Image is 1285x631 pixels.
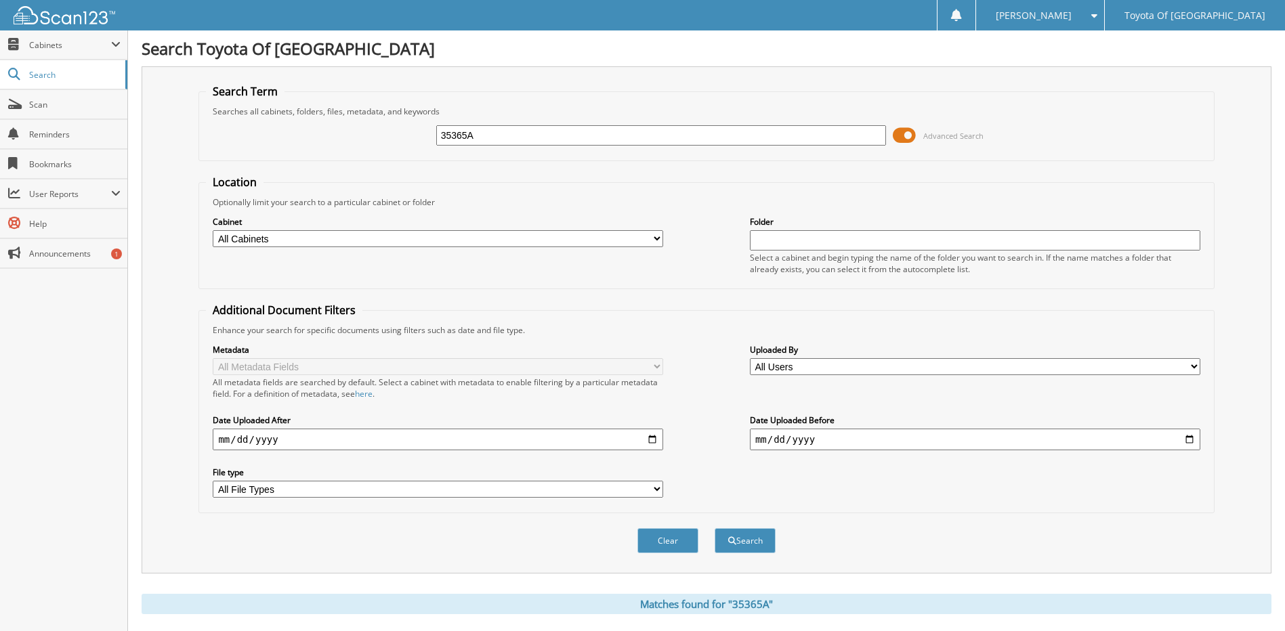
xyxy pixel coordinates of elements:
[142,594,1271,614] div: Matches found for "35365A"
[111,248,122,259] div: 1
[750,429,1200,450] input: end
[206,196,1206,208] div: Optionally limit your search to a particular cabinet or folder
[29,129,121,140] span: Reminders
[29,158,121,170] span: Bookmarks
[14,6,115,24] img: scan123-logo-white.svg
[206,324,1206,336] div: Enhance your search for specific documents using filters such as date and file type.
[213,429,663,450] input: start
[715,528,776,553] button: Search
[206,106,1206,117] div: Searches all cabinets, folders, files, metadata, and keywords
[750,344,1200,355] label: Uploaded By
[206,84,285,99] legend: Search Term
[29,218,121,230] span: Help
[29,39,111,51] span: Cabinets
[29,69,119,81] span: Search
[750,414,1200,426] label: Date Uploaded Before
[355,388,373,399] a: here
[213,344,663,355] label: Metadata
[213,216,663,227] label: Cabinet
[213,466,663,478] label: File type
[29,248,121,259] span: Announcements
[213,376,663,399] div: All metadata fields are searched by default. Select a cabinet with metadata to enable filtering b...
[996,12,1072,20] span: [PERSON_NAME]
[750,252,1200,275] div: Select a cabinet and begin typing the name of the folder you want to search in. If the name match...
[29,99,121,110] span: Scan
[213,414,663,426] label: Date Uploaded After
[1124,12,1265,20] span: Toyota Of [GEOGRAPHIC_DATA]
[923,131,984,141] span: Advanced Search
[637,528,698,553] button: Clear
[142,37,1271,60] h1: Search Toyota Of [GEOGRAPHIC_DATA]
[29,188,111,200] span: User Reports
[750,216,1200,227] label: Folder
[206,303,362,318] legend: Additional Document Filters
[206,175,264,190] legend: Location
